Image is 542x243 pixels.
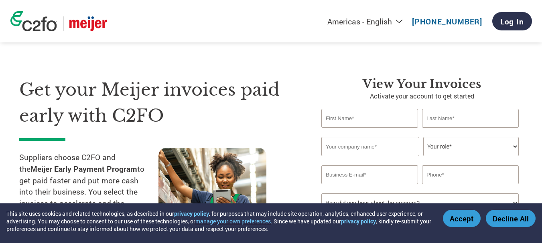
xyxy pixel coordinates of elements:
[321,137,419,156] input: Your company name*
[195,217,271,225] button: manage your own preferences
[341,217,376,225] a: privacy policy
[321,157,519,162] div: Invalid company name or company name is too long
[10,11,57,31] img: c2fo logo
[422,185,519,190] div: Inavlid Phone Number
[30,164,137,174] strong: Meijer Early Payment Program
[422,165,519,184] input: Phone*
[6,210,431,233] div: This site uses cookies and related technologies, as described in our , for purposes that may incl...
[486,210,536,227] button: Decline All
[412,16,482,26] a: [PHONE_NUMBER]
[69,16,107,31] img: Meijer
[321,185,418,190] div: Inavlid Email Address
[321,109,418,128] input: First Name*
[321,165,418,184] input: Invalid Email format
[321,91,523,101] p: Activate your account to get started
[492,12,532,30] a: Log In
[422,129,519,134] div: Invalid last name or last name is too long
[443,210,481,227] button: Accept
[422,109,519,128] input: Last Name*
[19,152,158,221] p: Suppliers choose C2FO and the to get paid faster and put more cash into their business. You selec...
[158,148,266,227] img: supply chain worker
[423,137,519,156] select: Title/Role
[321,129,418,134] div: Invalid first name or first name is too long
[321,77,523,91] h3: View Your Invoices
[174,210,209,217] a: privacy policy
[19,77,297,129] h1: Get your Meijer invoices paid early with C2FO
